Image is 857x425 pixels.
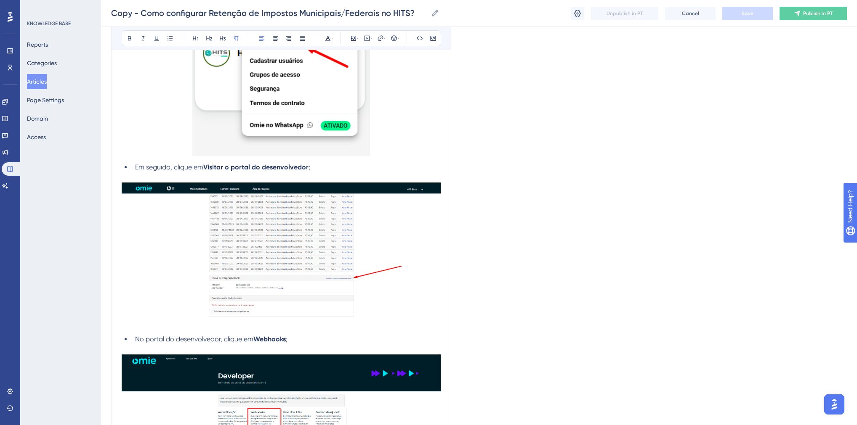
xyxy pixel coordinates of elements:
span: ; [309,163,310,171]
button: Access [27,129,46,145]
div: KNOWLEDGE BASE [27,20,71,27]
span: Em seguida, clique em [135,163,203,171]
button: Domain [27,111,48,126]
button: Publish in PT [780,7,847,20]
span: Publish in PT [803,10,833,17]
input: Article Name [111,7,428,19]
button: Page Settings [27,92,64,108]
strong: Visitar o portal do desenvolvedor [203,163,309,171]
button: Reports [27,37,48,52]
iframe: UserGuiding AI Assistant Launcher [822,392,847,417]
button: Categories [27,55,57,71]
span: Need Help? [20,2,53,12]
span: Unpublish in PT [607,10,643,17]
span: Cancel [682,10,699,17]
button: Cancel [665,7,716,20]
button: Articles [27,74,47,89]
strong: Webhooks [253,335,286,343]
span: Save [742,10,753,17]
span: No portal do desenvolvedor, clique em [135,335,253,343]
button: Save [722,7,773,20]
button: Unpublish in PT [591,7,658,20]
span: ; [286,335,287,343]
